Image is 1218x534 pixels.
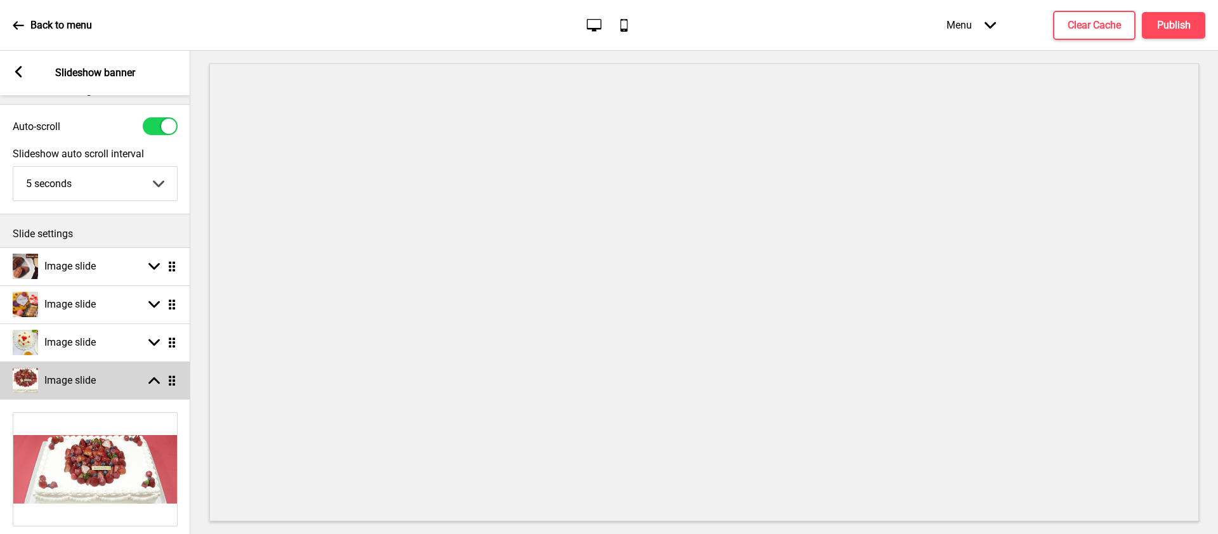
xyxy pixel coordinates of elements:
img: Image [13,413,177,526]
label: Slideshow auto scroll interval [13,148,178,160]
div: Menu [934,6,1009,44]
label: Auto-scroll [13,120,60,133]
p: Slideshow banner [55,66,135,80]
p: Back to menu [30,18,92,32]
h4: Image slide [44,335,96,349]
h4: Clear Cache [1068,18,1121,32]
h4: Image slide [44,297,96,311]
h4: Image slide [44,259,96,273]
a: Back to menu [13,8,92,42]
button: Publish [1142,12,1205,39]
p: Slide settings [13,227,178,241]
h4: Publish [1157,18,1191,32]
button: Clear Cache [1053,11,1136,40]
h4: Image slide [44,374,96,387]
